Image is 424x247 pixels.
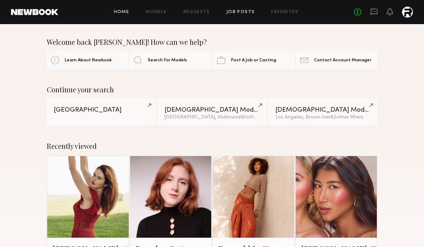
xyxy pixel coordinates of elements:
[275,107,370,113] div: [DEMOGRAPHIC_DATA] Models
[47,85,377,94] div: Continue your search
[271,10,298,14] a: Favorites
[65,58,112,63] span: Learn About Newbook
[275,115,370,120] div: Los Angeles, Brown hair
[268,99,377,125] a: [DEMOGRAPHIC_DATA] ModelsLos Angeles, Brown hair&2other filters
[183,10,210,14] a: Requests
[213,52,294,69] a: Post A Job or Casting
[314,58,371,63] span: Contact Account Manager
[165,115,259,120] div: [GEOGRAPHIC_DATA], Multiracial
[165,107,259,113] div: [DEMOGRAPHIC_DATA] Models
[47,38,377,46] div: Welcome back [PERSON_NAME]! How can we help?
[47,142,377,150] div: Recently viewed
[226,10,255,14] a: Job Posts
[296,52,377,69] a: Contact Account Manager
[54,107,149,113] div: [GEOGRAPHIC_DATA]
[130,52,211,69] a: Search For Models
[148,58,187,63] span: Search For Models
[231,58,276,63] span: Post A Job or Casting
[114,10,129,14] a: Home
[47,52,128,69] a: Learn About Newbook
[47,99,156,125] a: [GEOGRAPHIC_DATA]
[158,99,266,125] a: [DEMOGRAPHIC_DATA] Models[GEOGRAPHIC_DATA], Multiracial&1other filter
[146,10,167,14] a: Models
[330,115,363,120] span: & 2 other filter s
[241,115,271,120] span: & 1 other filter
